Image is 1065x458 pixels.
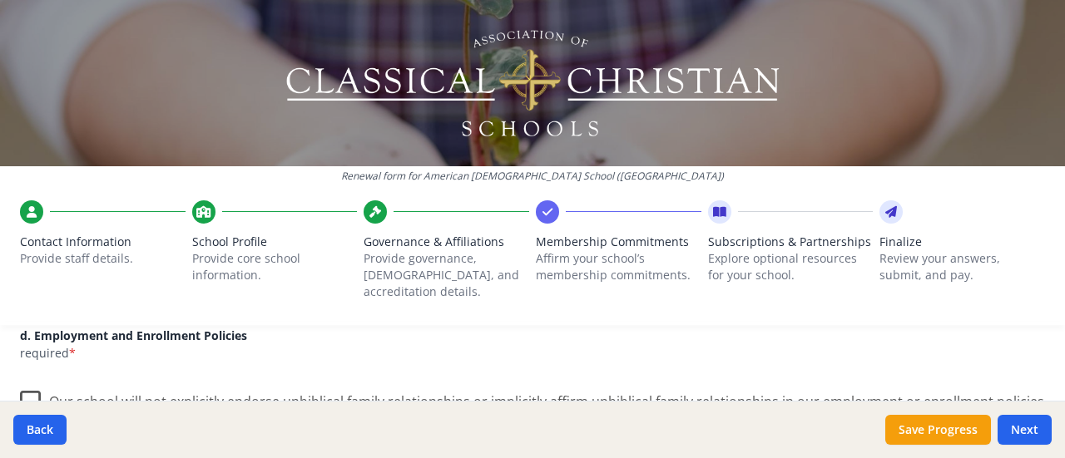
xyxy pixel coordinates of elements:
[192,250,358,283] p: Provide core school information.
[708,250,874,283] p: Explore optional resources for your school.
[20,380,1045,436] label: Our school will not explicitly endorse unbiblical family relationships or implicitly affirm unbib...
[885,415,991,445] button: Save Progress
[879,250,1045,283] p: Review your answers, submit, and pay.
[364,234,529,250] span: Governance & Affiliations
[13,415,67,445] button: Back
[20,329,1045,342] h5: d. Employment and Enrollment Policies
[364,250,529,300] p: Provide governance, [DEMOGRAPHIC_DATA], and accreditation details.
[998,415,1052,445] button: Next
[708,234,874,250] span: Subscriptions & Partnerships
[192,234,358,250] span: School Profile
[536,250,701,283] p: Affirm your school’s membership commitments.
[20,250,186,267] p: Provide staff details.
[20,345,1045,362] p: required
[536,234,701,250] span: Membership Commitments
[20,234,186,250] span: Contact Information
[879,234,1045,250] span: Finalize
[284,25,782,141] img: Logo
